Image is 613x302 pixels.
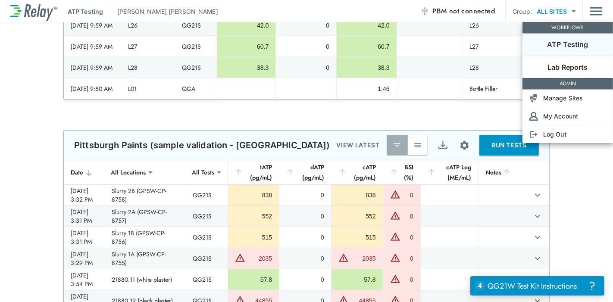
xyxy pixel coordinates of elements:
p: Manage Sites [543,93,583,103]
img: Account [529,112,538,121]
img: Sites [529,94,538,103]
p: My Account [543,112,578,121]
p: Log Out [543,130,566,139]
img: Log Out Icon [529,130,538,139]
p: ATP Testing [547,39,588,50]
iframe: Resource center [470,276,604,296]
p: WORKFLOWS [524,24,611,31]
p: Lab Reports [547,62,588,72]
p: ADMIN [524,80,611,87]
